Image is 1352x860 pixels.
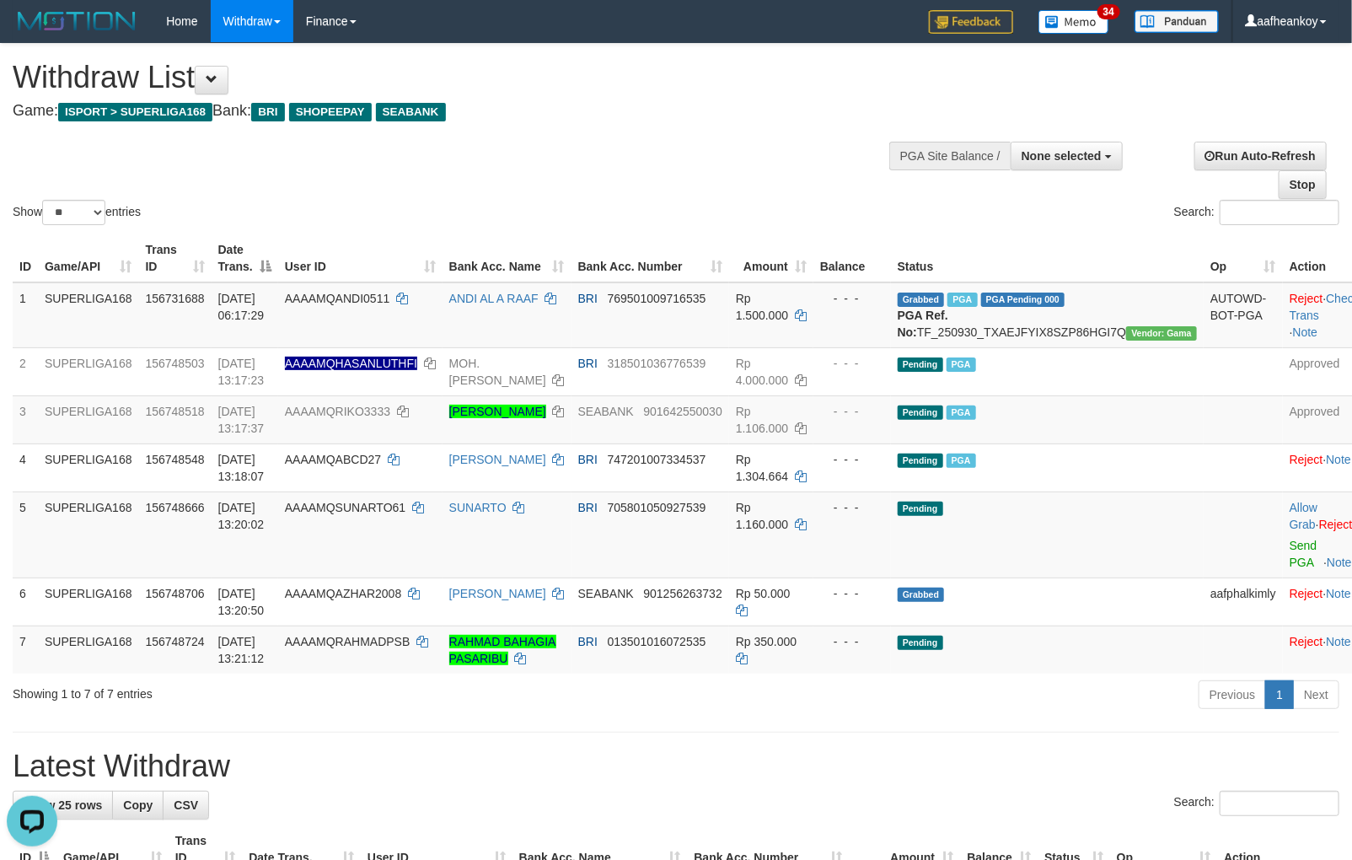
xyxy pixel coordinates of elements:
[123,798,153,812] span: Copy
[449,635,556,665] a: RAHMAD BAHAGIA PASARIBU
[736,587,791,600] span: Rp 50.000
[578,587,634,600] span: SEABANK
[449,501,507,514] a: SUNARTO
[285,587,402,600] span: AAAAMQAZHAR2008
[1290,501,1317,531] a: Allow Grab
[13,200,141,225] label: Show entries
[449,405,546,418] a: [PERSON_NAME]
[643,405,722,418] span: Copy 901642550030 to clipboard
[218,357,265,387] span: [DATE] 13:17:23
[13,61,884,94] h1: Withdraw List
[947,357,976,372] span: Marked by aafsengchandara
[1326,635,1351,648] a: Note
[42,200,105,225] select: Showentries
[898,406,943,420] span: Pending
[1126,326,1197,341] span: Vendor URL: https://trx31.1velocity.biz
[1326,453,1351,466] a: Note
[578,635,598,648] span: BRI
[729,234,813,282] th: Amount: activate to sort column ascending
[38,626,139,674] td: SUPERLIGA168
[13,679,550,702] div: Showing 1 to 7 of 7 entries
[139,234,212,282] th: Trans ID: activate to sort column ascending
[578,357,598,370] span: BRI
[820,290,884,307] div: - - -
[1097,4,1120,19] span: 34
[449,292,539,305] a: ANDI AL A RAAF
[947,406,976,420] span: Marked by aafsengchandara
[1327,556,1352,569] a: Note
[1293,325,1318,339] a: Note
[736,635,797,648] span: Rp 350.000
[578,405,634,418] span: SEABANK
[146,635,205,648] span: 156748724
[608,292,706,305] span: Copy 769501009716535 to clipboard
[1194,142,1327,170] a: Run Auto-Refresh
[608,635,706,648] span: Copy 013501016072535 to clipboard
[1204,234,1283,282] th: Op: activate to sort column ascending
[449,453,546,466] a: [PERSON_NAME]
[643,587,722,600] span: Copy 901256263732 to clipboard
[1220,791,1339,816] input: Search:
[13,492,38,578] td: 5
[736,292,788,322] span: Rp 1.500.000
[898,309,948,339] b: PGA Ref. No:
[1290,635,1323,648] a: Reject
[285,635,410,648] span: AAAAMQRAHMADPSB
[38,347,139,395] td: SUPERLIGA168
[38,234,139,282] th: Game/API: activate to sort column ascending
[218,587,265,617] span: [DATE] 13:20:50
[38,443,139,492] td: SUPERLIGA168
[212,234,278,282] th: Date Trans.: activate to sort column descending
[1199,680,1266,709] a: Previous
[578,292,598,305] span: BRI
[889,142,1011,170] div: PGA Site Balance /
[13,578,38,626] td: 6
[1204,578,1283,626] td: aafphalkimly
[13,282,38,348] td: 1
[736,405,788,435] span: Rp 1.106.000
[1022,149,1102,163] span: None selected
[285,357,417,370] span: Nama rekening ada tanda titik/strip, harap diedit
[1135,10,1219,33] img: panduan.png
[112,791,164,820] a: Copy
[1293,680,1339,709] a: Next
[285,453,381,466] span: AAAAMQABCD27
[443,234,571,282] th: Bank Acc. Name: activate to sort column ascending
[898,454,943,468] span: Pending
[449,587,546,600] a: [PERSON_NAME]
[820,451,884,468] div: - - -
[38,395,139,443] td: SUPERLIGA168
[1220,200,1339,225] input: Search:
[891,282,1204,348] td: TF_250930_TXAEJFYIX8SZP86HGI7Q
[38,282,139,348] td: SUPERLIGA168
[278,234,443,282] th: User ID: activate to sort column ascending
[218,635,265,665] span: [DATE] 13:21:12
[898,636,943,650] span: Pending
[736,501,788,531] span: Rp 1.160.000
[1326,587,1351,600] a: Note
[1279,170,1327,199] a: Stop
[163,791,209,820] a: CSV
[1290,501,1319,531] span: ·
[898,357,943,372] span: Pending
[146,453,205,466] span: 156748548
[13,8,141,34] img: MOTION_logo.png
[7,7,57,57] button: Open LiveChat chat widget
[285,405,390,418] span: AAAAMQRIKO3333
[1011,142,1123,170] button: None selected
[891,234,1204,282] th: Status
[218,405,265,435] span: [DATE] 13:17:37
[1174,791,1339,816] label: Search:
[13,234,38,282] th: ID
[449,357,546,387] a: MOH. [PERSON_NAME]
[813,234,891,282] th: Balance
[929,10,1013,34] img: Feedback.jpg
[38,492,139,578] td: SUPERLIGA168
[13,395,38,443] td: 3
[736,453,788,483] span: Rp 1.304.664
[13,750,1339,783] h1: Latest Withdraw
[146,501,205,514] span: 156748666
[736,357,788,387] span: Rp 4.000.000
[947,454,976,468] span: Marked by aafsengchandara
[1290,453,1323,466] a: Reject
